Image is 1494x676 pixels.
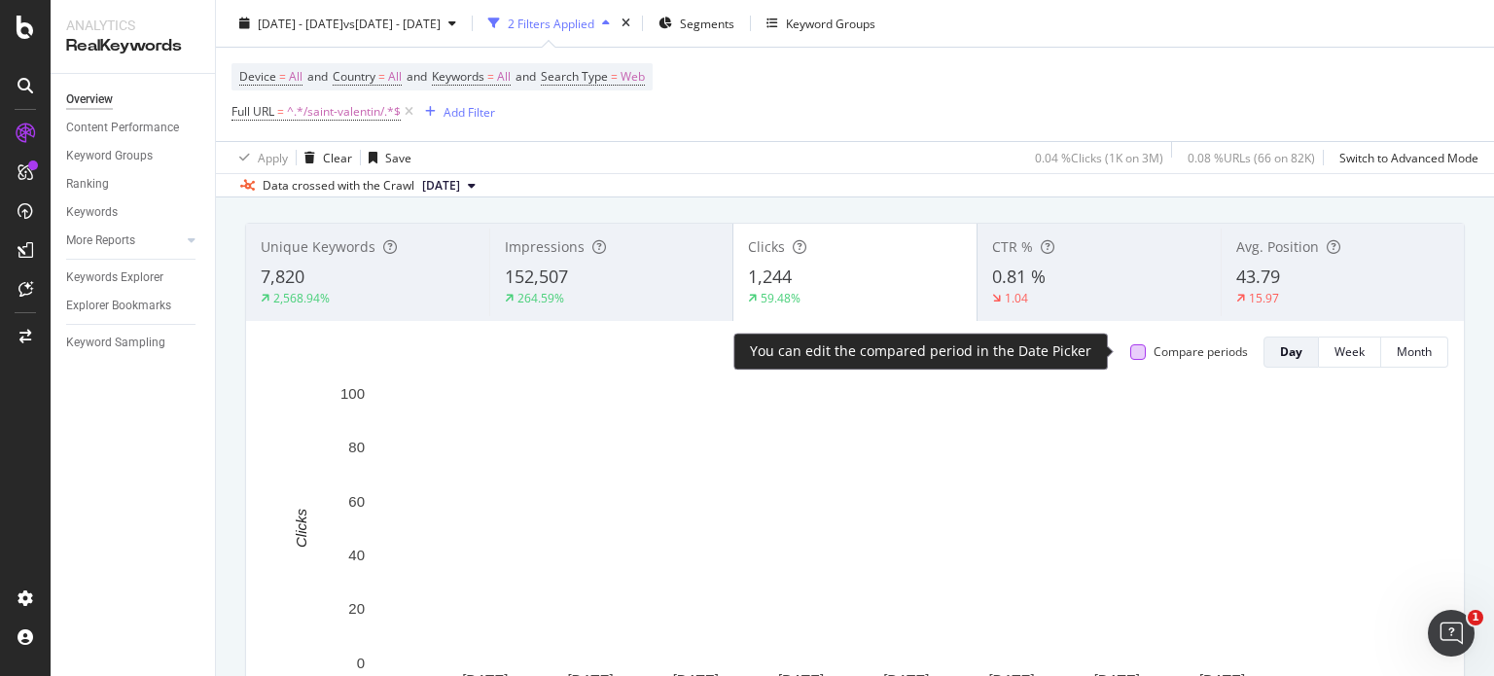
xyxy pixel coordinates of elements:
[748,237,785,256] span: Clicks
[432,68,484,85] span: Keywords
[66,296,171,316] div: Explorer Bookmarks
[497,63,511,90] span: All
[611,68,618,85] span: =
[261,265,304,288] span: 7,820
[1249,290,1279,306] div: 15.97
[231,8,464,39] button: [DATE] - [DATE]vs[DATE] - [DATE]
[680,15,734,31] span: Segments
[541,68,608,85] span: Search Type
[480,8,618,39] button: 2 Filters Applied
[66,174,109,195] div: Ranking
[992,237,1033,256] span: CTR %
[1339,149,1478,165] div: Switch to Advanced Mode
[340,385,365,402] text: 100
[1154,343,1248,360] div: Compare periods
[444,103,495,120] div: Add Filter
[992,265,1046,288] span: 0.81 %
[277,103,284,120] span: =
[1319,337,1381,368] button: Week
[1280,343,1302,360] div: Day
[388,63,402,90] span: All
[348,600,365,617] text: 20
[66,231,135,251] div: More Reports
[517,290,564,306] div: 264.59%
[297,142,352,173] button: Clear
[414,174,483,197] button: [DATE]
[621,63,645,90] span: Web
[66,231,182,251] a: More Reports
[1005,290,1028,306] div: 1.04
[239,68,276,85] span: Device
[385,149,411,165] div: Save
[1397,343,1432,360] div: Month
[231,142,288,173] button: Apply
[1188,149,1315,165] div: 0.08 % URLs ( 66 on 82K )
[66,333,201,353] a: Keyword Sampling
[231,103,274,120] span: Full URL
[1381,337,1448,368] button: Month
[343,15,441,31] span: vs [DATE] - [DATE]
[1035,149,1163,165] div: 0.04 % Clicks ( 1K on 3M )
[1263,337,1319,368] button: Day
[1428,610,1475,657] iframe: Intercom live chat
[1236,237,1319,256] span: Avg. Position
[258,15,343,31] span: [DATE] - [DATE]
[487,68,494,85] span: =
[348,493,365,510] text: 60
[348,439,365,455] text: 80
[357,655,365,671] text: 0
[1236,265,1280,288] span: 43.79
[66,146,201,166] a: Keyword Groups
[258,149,288,165] div: Apply
[66,296,201,316] a: Explorer Bookmarks
[618,14,634,33] div: times
[407,68,427,85] span: and
[417,100,495,124] button: Add Filter
[333,68,375,85] span: Country
[761,290,800,306] div: 59.48%
[1334,343,1365,360] div: Week
[1468,610,1483,625] span: 1
[66,118,201,138] a: Content Performance
[66,89,113,110] div: Overview
[289,63,302,90] span: All
[66,118,179,138] div: Content Performance
[273,290,330,306] div: 2,568.94%
[261,237,375,256] span: Unique Keywords
[505,237,585,256] span: Impressions
[361,142,411,173] button: Save
[66,202,118,223] div: Keywords
[66,16,199,35] div: Analytics
[348,547,365,563] text: 40
[66,267,201,288] a: Keywords Explorer
[508,15,594,31] div: 2 Filters Applied
[287,98,401,125] span: ^.*/saint-valentin/.*$
[66,89,201,110] a: Overview
[651,8,742,39] button: Segments
[307,68,328,85] span: and
[1332,142,1478,173] button: Switch to Advanced Mode
[66,202,201,223] a: Keywords
[422,177,460,195] span: 2025 Mar. 30th
[750,341,1091,361] div: You can edit the compared period in the Date Picker
[505,265,568,288] span: 152,507
[66,35,199,57] div: RealKeywords
[748,265,792,288] span: 1,244
[279,68,286,85] span: =
[323,149,352,165] div: Clear
[66,146,153,166] div: Keyword Groups
[759,8,883,39] button: Keyword Groups
[66,174,201,195] a: Ranking
[293,508,309,547] text: Clicks
[516,68,536,85] span: and
[263,177,414,195] div: Data crossed with the Crawl
[66,267,163,288] div: Keywords Explorer
[786,15,875,31] div: Keyword Groups
[378,68,385,85] span: =
[66,333,165,353] div: Keyword Sampling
